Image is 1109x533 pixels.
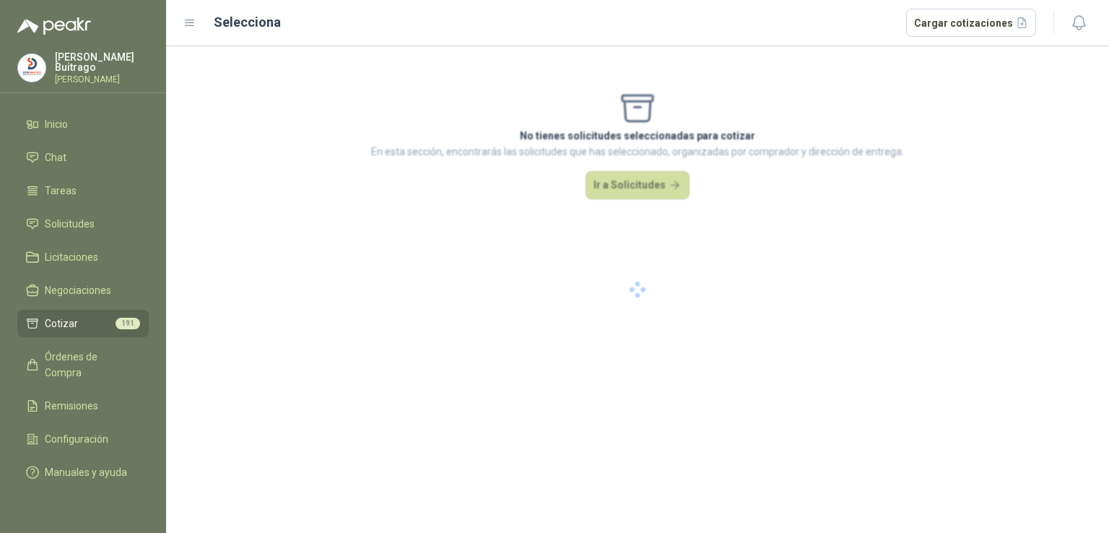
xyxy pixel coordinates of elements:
[17,459,149,486] a: Manuales y ayuda
[17,210,149,238] a: Solicitudes
[17,277,149,304] a: Negociaciones
[17,110,149,138] a: Inicio
[906,9,1037,38] button: Cargar cotizaciones
[55,52,149,72] p: [PERSON_NAME] Buitrago
[45,149,66,165] span: Chat
[17,425,149,453] a: Configuración
[45,464,127,480] span: Manuales y ayuda
[17,243,149,271] a: Licitaciones
[18,54,45,82] img: Company Logo
[17,392,149,420] a: Remisiones
[45,282,111,298] span: Negociaciones
[45,216,95,232] span: Solicitudes
[17,343,149,386] a: Órdenes de Compra
[17,144,149,171] a: Chat
[45,183,77,199] span: Tareas
[45,116,68,132] span: Inicio
[45,398,98,414] span: Remisiones
[116,318,140,329] span: 191
[17,17,91,35] img: Logo peakr
[45,349,135,381] span: Órdenes de Compra
[55,75,149,84] p: [PERSON_NAME]
[45,249,98,265] span: Licitaciones
[214,12,281,32] h2: Selecciona
[45,431,108,447] span: Configuración
[17,177,149,204] a: Tareas
[17,310,149,337] a: Cotizar191
[45,316,78,331] span: Cotizar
